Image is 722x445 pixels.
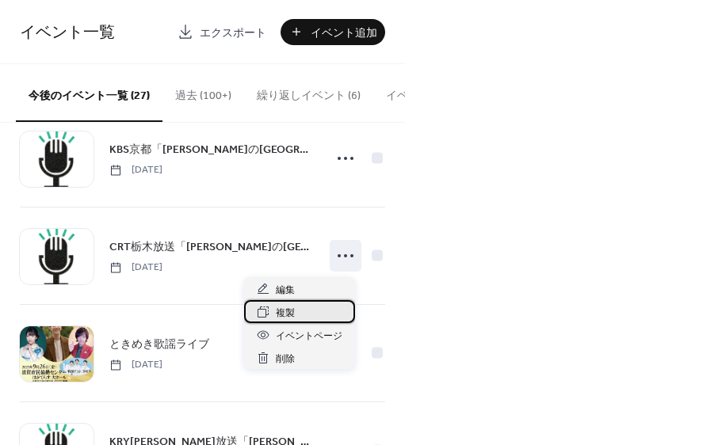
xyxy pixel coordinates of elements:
[109,140,314,158] a: KBS京都「[PERSON_NAME]の[GEOGRAPHIC_DATA]－！邦自慢」
[373,64,487,120] button: イベント投稿一覧
[244,64,373,120] button: 繰り返しイベント (6)
[109,142,314,158] span: KBS京都「[PERSON_NAME]の[GEOGRAPHIC_DATA]－！邦自慢」
[109,337,209,353] span: ときめき歌謡ライブ
[311,25,377,41] span: イベント追加
[276,282,295,299] span: 編集
[20,17,115,48] span: イベント一覧
[109,239,314,256] span: CRT栃木放送「[PERSON_NAME]の[GEOGRAPHIC_DATA]－！邦自慢」
[109,163,162,177] span: [DATE]
[276,351,295,367] span: 削除
[170,19,274,45] a: エクスポート
[109,335,209,353] a: ときめき歌謡ライブ
[281,19,385,45] button: イベント追加
[109,238,314,256] a: CRT栃木放送「[PERSON_NAME]の[GEOGRAPHIC_DATA]－！邦自慢」
[109,261,162,275] span: [DATE]
[162,64,244,120] button: 過去 (100+)
[276,305,295,321] span: 複製
[276,328,342,344] span: イベントページ
[109,358,162,372] span: [DATE]
[16,64,162,122] button: 今後のイベント一覧 (27)
[200,25,266,41] span: エクスポート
